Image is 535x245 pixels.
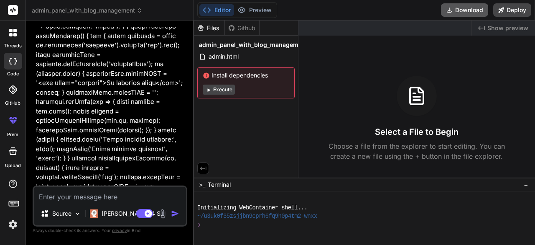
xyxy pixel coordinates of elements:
[6,217,20,232] img: settings
[199,41,308,49] span: admin_panel_with_blog_management
[208,52,239,62] span: admin.html
[441,3,488,17] button: Download
[112,228,127,233] span: privacy
[197,204,307,212] span: Initializing WebContainer shell...
[487,24,528,32] span: Show preview
[90,209,98,218] img: Claude 4 Sonnet
[171,209,179,218] img: icon
[203,71,289,80] span: Install dependencies
[522,178,530,191] button: −
[524,181,528,189] span: −
[197,212,317,221] span: ~/u3uk0f35zsjjbn9cprh6fq9h0p4tm2-wnxx
[225,24,259,32] div: Github
[5,162,21,169] label: Upload
[194,24,224,32] div: Files
[197,221,201,230] span: ❯
[102,209,164,218] p: [PERSON_NAME] 4 S..
[199,4,234,16] button: Editor
[74,210,81,217] img: Pick Models
[32,6,143,15] span: admin_panel_with_blog_management
[203,85,235,95] button: Execute
[7,70,19,77] label: code
[7,131,18,138] label: prem
[323,141,510,161] p: Choose a file from the explorer to start editing. You can create a new file using the + button in...
[199,181,205,189] span: >_
[493,3,531,17] button: Deploy
[158,209,168,219] img: attachment
[4,42,22,49] label: threads
[375,126,459,138] h3: Select a File to Begin
[5,100,20,107] label: GitHub
[52,209,71,218] p: Source
[33,227,187,235] p: Always double-check its answers. Your in Bind
[234,4,275,16] button: Preview
[208,181,231,189] span: Terminal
